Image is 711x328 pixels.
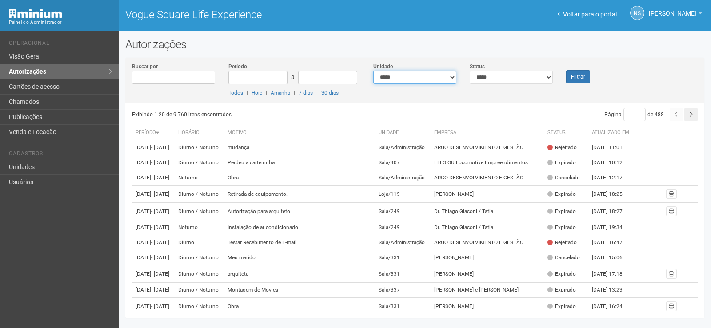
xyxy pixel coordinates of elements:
[431,140,544,155] td: ARGO DESENVOLVIMENTO E GESTÃO
[588,283,637,298] td: [DATE] 13:23
[175,203,224,220] td: Diurno / Noturno
[431,250,544,265] td: [PERSON_NAME]
[588,203,637,220] td: [DATE] 18:27
[175,235,224,250] td: Diurno
[547,208,576,215] div: Expirado
[604,111,664,118] span: Página de 488
[132,283,175,298] td: [DATE]
[125,38,704,51] h2: Autorizações
[132,265,175,283] td: [DATE]
[431,170,544,186] td: ARGO DESENVOLVIMENTO E GESTÃO
[547,224,576,231] div: Expirado
[588,220,637,235] td: [DATE] 19:34
[375,126,431,140] th: Unidade
[224,283,375,298] td: Montagem de Movies
[132,250,175,265] td: [DATE]
[247,90,248,96] span: |
[547,174,580,182] div: Cancelado
[431,220,544,235] td: Dr. Thiago Giaconi / Tatia
[558,11,617,18] a: Voltar para o portal
[431,126,544,140] th: Empresa
[224,265,375,283] td: arquiteta
[9,18,112,26] div: Painel do Administrador
[544,126,588,140] th: Status
[547,159,576,166] div: Expirado
[132,220,175,235] td: [DATE]
[151,144,169,150] span: - [DATE]
[588,250,637,265] td: [DATE] 15:06
[588,265,637,283] td: [DATE] 17:18
[175,265,224,283] td: Diurno / Noturno
[132,126,175,140] th: Período
[431,203,544,220] td: Dr. Thiago Giaconi / Tatia
[132,186,175,203] td: [DATE]
[224,170,375,186] td: Obra
[224,250,375,265] td: Meu marido
[252,90,262,96] a: Hoje
[649,1,696,17] span: Nicolle Silva
[588,140,637,155] td: [DATE] 11:01
[132,203,175,220] td: [DATE]
[566,70,590,83] button: Filtrar
[151,271,169,277] span: - [DATE]
[375,140,431,155] td: Sala/Administração
[431,298,544,315] td: [PERSON_NAME]
[151,287,169,293] span: - [DATE]
[224,220,375,235] td: Instalação de ar condicionado
[431,155,544,170] td: ELLO OU Locomotive Empreendimentos
[294,90,295,96] span: |
[224,203,375,220] td: Autorização para arquiteto
[151,239,169,245] span: - [DATE]
[175,155,224,170] td: Diurno / Noturno
[9,9,62,18] img: Minium
[125,9,408,20] h1: Vogue Square Life Experience
[547,270,576,278] div: Expirado
[266,90,267,96] span: |
[375,170,431,186] td: Sala/Administração
[175,170,224,186] td: Noturno
[375,203,431,220] td: Sala/249
[9,150,112,160] li: Cadastros
[228,63,247,71] label: Período
[175,126,224,140] th: Horário
[431,235,544,250] td: ARGO DESENVOLVIMENTO E GESTÃO
[375,186,431,203] td: Loja/119
[175,140,224,155] td: Diurno / Noturno
[373,63,393,71] label: Unidade
[375,220,431,235] td: Sala/249
[132,155,175,170] td: [DATE]
[224,140,375,155] td: mudança
[224,298,375,315] td: Obra
[588,235,637,250] td: [DATE] 16:47
[547,254,580,261] div: Cancelado
[224,235,375,250] td: Testar Recebimento de E-mail
[175,186,224,203] td: Diurno / Noturno
[132,235,175,250] td: [DATE]
[299,90,313,96] a: 7 dias
[321,90,339,96] a: 30 dias
[151,208,169,214] span: - [DATE]
[175,250,224,265] td: Diurno / Noturno
[132,140,175,155] td: [DATE]
[175,220,224,235] td: Noturno
[224,126,375,140] th: Motivo
[431,265,544,283] td: [PERSON_NAME]
[228,90,243,96] a: Todos
[224,186,375,203] td: Retirada de equipamento.
[547,303,576,310] div: Expirado
[649,11,702,18] a: [PERSON_NAME]
[151,159,169,166] span: - [DATE]
[175,283,224,298] td: Diurno / Noturno
[132,108,416,121] div: Exibindo 1-20 de 9.760 itens encontrados
[588,155,637,170] td: [DATE] 10:12
[588,298,637,315] td: [DATE] 16:24
[175,298,224,315] td: Diurno / Noturno
[316,90,318,96] span: |
[9,40,112,49] li: Operacional
[375,250,431,265] td: Sala/331
[588,170,637,186] td: [DATE] 12:17
[588,126,637,140] th: Atualizado em
[547,144,577,151] div: Rejeitado
[630,6,644,20] a: NS
[151,191,169,197] span: - [DATE]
